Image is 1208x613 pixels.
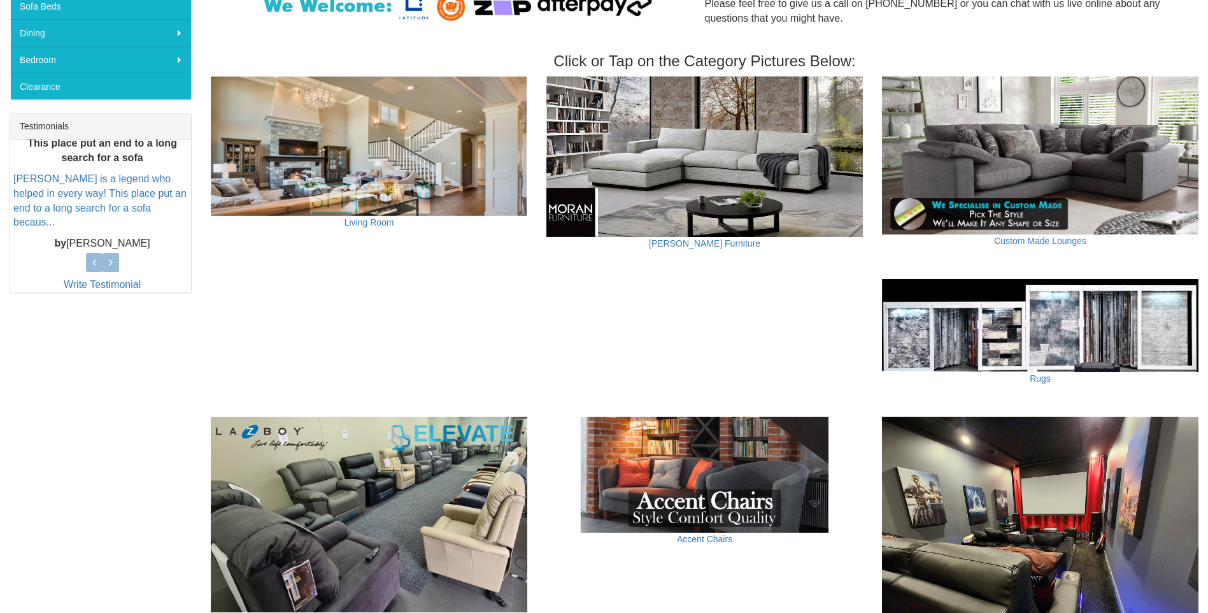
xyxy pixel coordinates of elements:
[27,138,177,163] b: This place put an end to a long search for a sofa
[10,46,191,73] a: Bedroom
[54,238,66,249] b: by
[1030,373,1051,384] a: Rugs
[882,76,1198,234] img: Custom Made Lounges
[10,73,191,99] a: Clearance
[546,76,863,237] img: Moran Furniture
[546,417,863,533] img: Accent Chairs
[211,76,527,216] img: Living Room
[677,534,732,544] a: Accent Chairs
[345,217,394,227] a: Living Room
[13,236,191,251] p: [PERSON_NAME]
[64,279,141,290] a: Write Testimonial
[649,238,760,249] a: [PERSON_NAME] Furniture
[13,173,187,228] a: [PERSON_NAME] is a legend who helped in every way! This place put an end to a long search for a s...
[10,19,191,46] a: Dining
[211,53,1198,69] h3: Click or Tap on the Category Pictures Below:
[211,417,527,612] img: Lift Chairs
[994,236,1086,246] a: Custom Made Lounges
[10,113,191,140] div: Testimonials
[882,279,1198,372] img: Rugs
